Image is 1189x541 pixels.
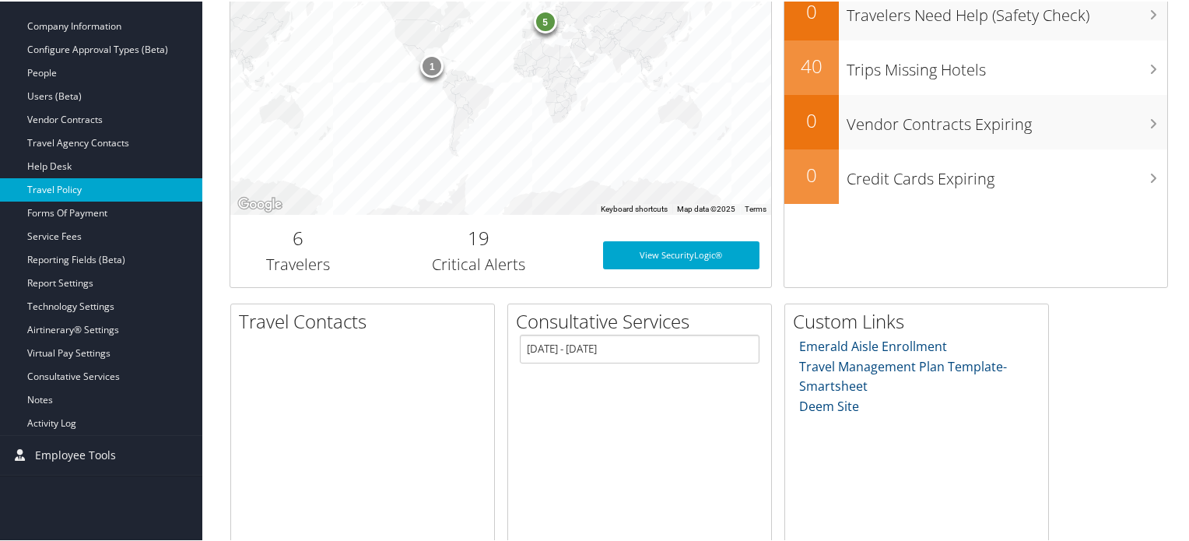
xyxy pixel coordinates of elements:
[799,396,859,413] a: Deem Site
[35,434,116,473] span: Employee Tools
[242,223,354,250] h2: 6
[784,51,839,78] h2: 40
[784,148,1167,202] a: 0Credit Cards Expiring
[242,252,354,274] h3: Travelers
[745,203,766,212] a: Terms (opens in new tab)
[603,240,760,268] a: View SecurityLogic®
[234,193,286,213] img: Google
[799,357,1007,394] a: Travel Management Plan Template- Smartsheet
[847,50,1167,79] h3: Trips Missing Hotels
[677,203,735,212] span: Map data ©2025
[516,307,771,333] h2: Consultative Services
[234,193,286,213] a: Open this area in Google Maps (opens a new window)
[533,8,556,31] div: 5
[784,106,839,132] h2: 0
[784,39,1167,93] a: 40Trips Missing Hotels
[847,104,1167,134] h3: Vendor Contracts Expiring
[784,93,1167,148] a: 0Vendor Contracts Expiring
[377,223,580,250] h2: 19
[847,159,1167,188] h3: Credit Cards Expiring
[793,307,1048,333] h2: Custom Links
[601,202,668,213] button: Keyboard shortcuts
[239,307,494,333] h2: Travel Contacts
[377,252,580,274] h3: Critical Alerts
[420,53,444,76] div: 1
[784,160,839,187] h2: 0
[799,336,947,353] a: Emerald Aisle Enrollment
